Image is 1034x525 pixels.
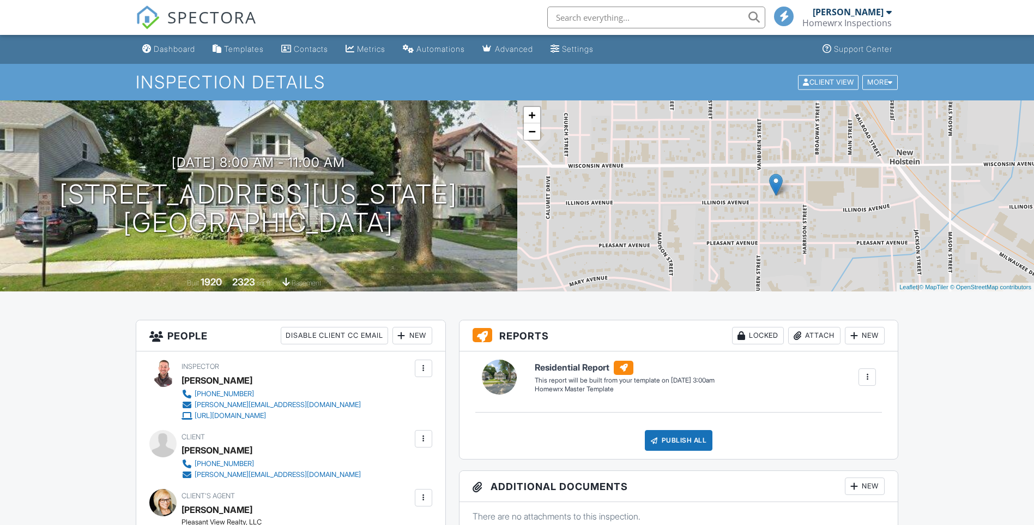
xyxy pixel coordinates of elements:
[59,180,457,238] h1: [STREET_ADDRESS][US_STATE] [GEOGRAPHIC_DATA]
[182,372,252,389] div: [PERSON_NAME]
[535,385,715,394] div: Homewrx Master Template
[845,327,885,344] div: New
[797,77,861,86] a: Client View
[473,510,885,522] p: There are no attachments to this inspection.
[195,411,266,420] div: [URL][DOMAIN_NAME]
[897,283,1034,292] div: |
[182,433,205,441] span: Client
[834,44,892,53] div: Support Center
[292,279,321,287] span: basement
[357,44,385,53] div: Metrics
[341,39,390,59] a: Metrics
[524,123,540,140] a: Zoom out
[224,44,264,53] div: Templates
[277,39,332,59] a: Contacts
[478,39,537,59] a: Advanced
[281,327,388,344] div: Disable Client CC Email
[182,389,361,399] a: [PHONE_NUMBER]
[562,44,594,53] div: Settings
[398,39,469,59] a: Automations (Basic)
[195,470,361,479] div: [PERSON_NAME][EMAIL_ADDRESS][DOMAIN_NAME]
[495,44,533,53] div: Advanced
[294,44,328,53] div: Contacts
[535,376,715,385] div: This report will be built from your template on [DATE] 3:00am
[459,471,898,502] h3: Additional Documents
[167,5,257,28] span: SPECTORA
[524,107,540,123] a: Zoom in
[919,284,948,290] a: © MapTiler
[195,390,254,398] div: [PHONE_NUMBER]
[136,73,899,92] h1: Inspection Details
[208,39,268,59] a: Templates
[187,279,199,287] span: Built
[195,401,361,409] div: [PERSON_NAME][EMAIL_ADDRESS][DOMAIN_NAME]
[182,410,361,421] a: [URL][DOMAIN_NAME]
[182,399,361,410] a: [PERSON_NAME][EMAIL_ADDRESS][DOMAIN_NAME]
[138,39,199,59] a: Dashboard
[862,75,898,90] div: More
[459,320,898,351] h3: Reports
[950,284,1031,290] a: © OpenStreetMap contributors
[802,17,892,28] div: Homewrx Inspections
[645,430,713,451] div: Publish All
[182,469,361,480] a: [PERSON_NAME][EMAIL_ADDRESS][DOMAIN_NAME]
[154,44,195,53] div: Dashboard
[845,478,885,495] div: New
[732,327,784,344] div: Locked
[182,362,219,371] span: Inspector
[813,7,884,17] div: [PERSON_NAME]
[172,155,345,170] h3: [DATE] 8:00 am - 11:00 am
[201,276,222,288] div: 1920
[136,15,257,38] a: SPECTORA
[788,327,840,344] div: Attach
[182,502,252,518] a: [PERSON_NAME]
[798,75,858,90] div: Client View
[818,39,897,59] a: Support Center
[195,460,254,468] div: [PHONE_NUMBER]
[136,320,445,351] h3: People
[136,5,160,29] img: The Best Home Inspection Software - Spectora
[547,7,765,28] input: Search everything...
[416,44,465,53] div: Automations
[232,276,255,288] div: 2323
[899,284,917,290] a: Leaflet
[182,458,361,469] a: [PHONE_NUMBER]
[182,492,235,500] span: Client's Agent
[392,327,432,344] div: New
[535,361,715,375] h6: Residential Report
[546,39,598,59] a: Settings
[182,442,252,458] div: [PERSON_NAME]
[257,279,272,287] span: sq. ft.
